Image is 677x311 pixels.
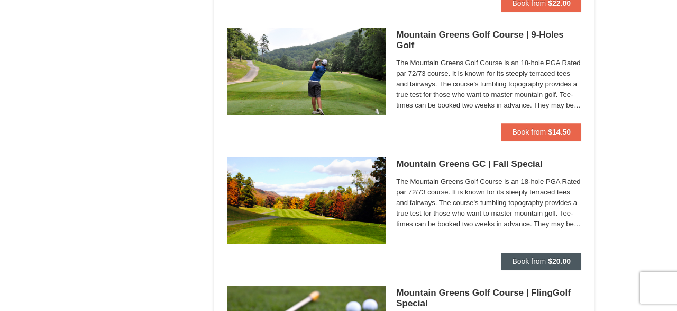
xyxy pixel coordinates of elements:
h5: Mountain Greens Golf Course | FlingGolf Special [396,288,581,309]
span: Book from [512,257,546,265]
img: 6619888-37-1f9f2b09.jpg [227,157,386,244]
span: The Mountain Greens Golf Course is an 18-hole PGA Rated par 72/73 course. It is known for its ste... [396,58,581,111]
img: 6619888-35-9ba36b64.jpg [227,28,386,115]
button: Book from $14.50 [501,123,581,140]
button: Book from $20.00 [501,253,581,270]
strong: $14.50 [548,128,571,136]
h5: Mountain Greens GC | Fall Special [396,159,581,170]
span: Book from [512,128,546,136]
strong: $20.00 [548,257,571,265]
span: The Mountain Greens Golf Course is an 18-hole PGA Rated par 72/73 course. It is known for its ste... [396,176,581,229]
h5: Mountain Greens Golf Course | 9-Holes Golf [396,30,581,51]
